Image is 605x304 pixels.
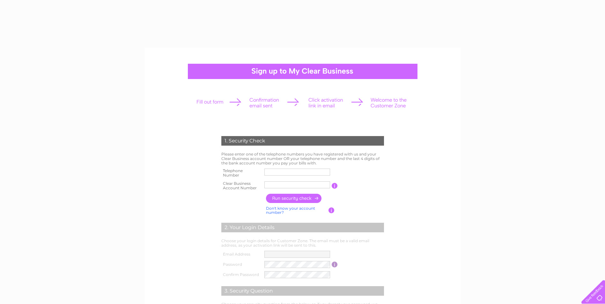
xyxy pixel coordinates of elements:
[328,207,335,213] input: Information
[220,237,386,249] td: Choose your login details for Customer Zone. The email must be a valid email address, as your act...
[220,270,263,280] th: Confirm Password
[266,206,315,215] a: Don't know your account number?
[220,259,263,270] th: Password
[221,136,384,146] div: 1. Security Check
[220,249,263,259] th: Email Address
[332,183,338,189] input: Information
[220,150,386,167] td: Please enter one of the telephone numbers you have registered with us and your Clear Business acc...
[332,262,338,267] input: Information
[220,179,263,192] th: Clear Business Account Number
[220,167,263,179] th: Telephone Number
[221,286,384,296] div: 3. Security Question
[221,223,384,232] div: 2. Your Login Details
